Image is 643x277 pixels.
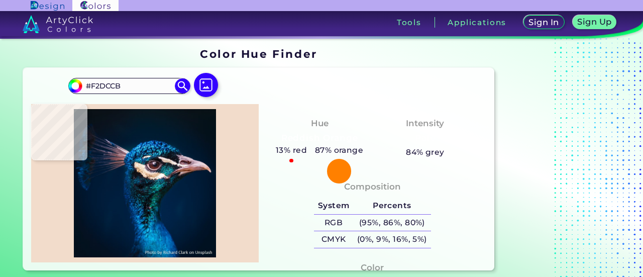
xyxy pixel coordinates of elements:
h5: System [314,198,353,214]
h5: Sign Up [578,18,611,26]
h3: Reddish Orange [277,132,362,144]
h3: Tools [397,19,421,26]
img: img_pavlin.jpg [36,109,254,257]
h5: 84% grey [406,146,445,159]
img: logo_artyclick_colors_white.svg [23,15,93,33]
h5: Percents [353,198,431,214]
img: icon search [175,78,190,94]
h5: (0%, 9%, 16%, 5%) [353,231,431,248]
a: Sign In [524,16,564,29]
h3: Applications [448,19,506,26]
h3: Pale [411,132,440,144]
h5: RGB [314,215,353,231]
h4: Composition [344,179,401,194]
a: Sign Up [573,16,616,29]
h5: Sign In [529,18,559,26]
img: ArtyClick Design logo [31,1,64,11]
h5: 87% orange [311,144,367,157]
h1: Color Hue Finder [200,46,317,61]
h4: Hue [311,116,329,131]
h4: Intensity [406,116,444,131]
h5: (95%, 86%, 80%) [353,215,431,231]
iframe: Advertisement [498,44,624,274]
h4: Color [361,260,384,275]
img: icon picture [194,73,218,97]
h5: 13% red [272,144,311,157]
h5: CMYK [314,231,353,248]
input: type color.. [82,79,176,93]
